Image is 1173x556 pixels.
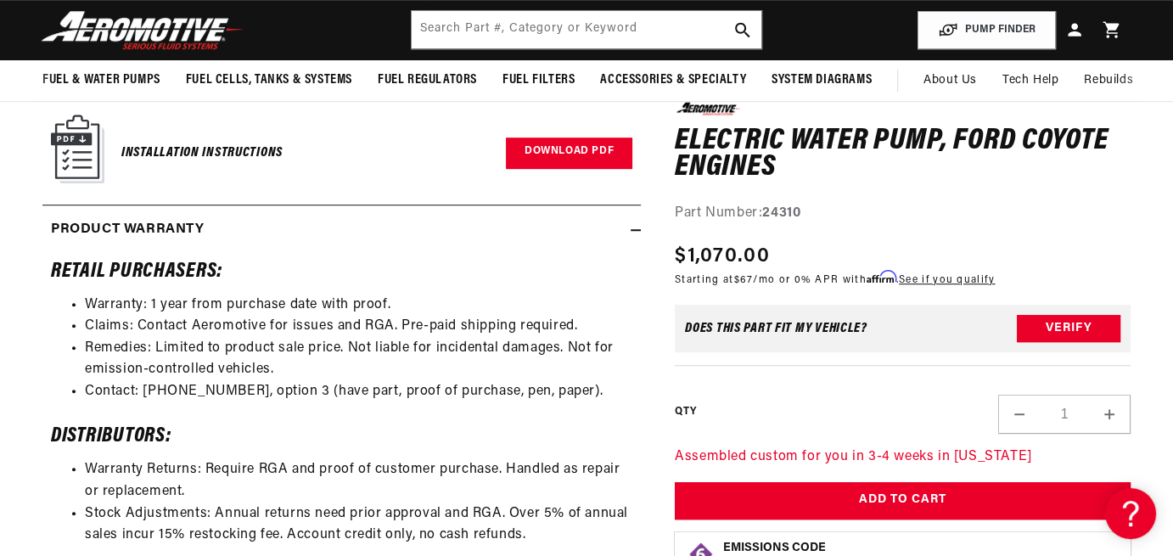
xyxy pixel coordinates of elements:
summary: Fuel Filters [490,60,587,100]
summary: Product warranty [42,205,641,255]
span: About Us [923,74,977,87]
p: Starting at /mo or 0% APR with . [675,272,995,288]
li: Stock Adjustments: Annual returns need prior approval and RGA. Over 5% of annual sales incur 15% ... [85,503,632,547]
span: Accessories & Specialty [600,71,746,89]
strong: Emissions Code [723,542,826,554]
span: Fuel Regulators [378,71,477,89]
div: Does This part fit My vehicle? [685,322,867,335]
summary: Tech Help [990,60,1071,101]
h2: Product warranty [51,219,205,241]
span: Tech Help [1002,71,1058,90]
button: Verify [1017,315,1120,342]
h4: Retail Purchasers: [51,263,632,281]
span: Affirm [867,271,896,284]
summary: System Diagrams [759,60,884,100]
span: System Diagrams [772,71,872,89]
a: Download PDF [506,138,632,169]
h6: Installation Instructions [121,142,283,165]
li: Remedies: Limited to product sale price. Not liable for incidental damages. Not for emission-cont... [85,338,632,381]
span: $1,070.00 [675,241,770,272]
summary: Fuel Cells, Tanks & Systems [173,60,365,100]
li: Warranty: 1 year from purchase date with proof. [85,295,632,317]
summary: Fuel Regulators [365,60,490,100]
a: About Us [911,60,990,101]
span: Fuel Filters [502,71,575,89]
span: Fuel Cells, Tanks & Systems [186,71,352,89]
img: Aeromotive [36,10,249,50]
input: Search by Part Number, Category or Keyword [412,11,761,48]
a: See if you qualify - Learn more about Affirm Financing (opens in modal) [899,275,995,285]
li: Warranty Returns: Require RGA and proof of customer purchase. Handled as repair or replacement. [85,459,632,503]
button: search button [724,11,761,48]
span: Fuel & Water Pumps [42,71,160,89]
strong: 24310 [762,205,800,219]
p: Assembled custom for you in 3-4 weeks in [US_STATE] [675,446,1131,469]
span: Rebuilds [1084,71,1133,90]
button: Add to Cart [675,481,1131,519]
summary: Accessories & Specialty [587,60,759,100]
span: $67 [733,275,753,285]
summary: Rebuilds [1071,60,1146,101]
h1: Electric Water Pump, Ford Coyote Engines [675,127,1131,181]
li: Contact: [PHONE_NUMBER], option 3 (have part, proof of purchase, pen, paper). [85,381,632,403]
label: QTY [675,404,696,418]
li: Claims: Contact Aeromotive for issues and RGA. Pre-paid shipping required. [85,316,632,338]
img: Instruction Manual [51,115,104,183]
summary: Fuel & Water Pumps [30,60,173,100]
div: Part Number: [675,202,1131,224]
button: PUMP FINDER [918,11,1056,49]
h4: Distributors: [51,428,632,446]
